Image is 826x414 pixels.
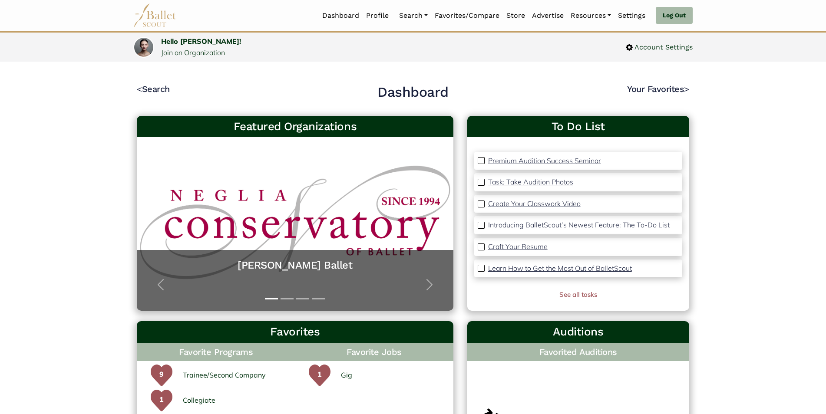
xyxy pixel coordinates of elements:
a: Profile [363,7,392,25]
a: Hello [PERSON_NAME]! [161,37,241,46]
img: heart-green.svg [151,365,172,386]
a: Account Settings [626,42,693,53]
p: Craft Your Resume [488,242,548,251]
h4: Favorited Auditions [474,346,682,358]
a: Favorites/Compare [431,7,503,25]
h4: Favorite Jobs [295,343,453,361]
p: Introducing BalletScout’s Newest Feature: The To-Do List [488,220,670,229]
a: Learn How to Get the Most Out of BalletScout [488,263,632,274]
a: Collegiate [183,395,215,406]
a: Join an Organization [161,48,225,57]
a: Resources [567,7,615,25]
a: To Do List [474,119,682,134]
button: Slide 2 [281,294,294,304]
a: Introducing BalletScout’s Newest Feature: The To-Do List [488,220,670,231]
a: Trainee/Second Company [183,370,266,381]
a: See all tasks [559,290,597,299]
h4: Favorite Programs [137,343,295,361]
img: profile picture [134,38,153,62]
a: Store [503,7,529,25]
h3: Favorites [144,325,446,339]
a: <Search [137,84,170,94]
img: heart-green.svg [309,365,330,386]
a: Log Out [656,7,693,24]
a: Craft Your Resume [488,241,548,253]
p: Premium Audition Success Seminar [488,156,601,165]
code: > [684,83,689,94]
a: Advertise [529,7,567,25]
a: Settings [615,7,649,25]
button: Slide 1 [265,294,278,304]
button: Slide 3 [296,294,309,304]
h3: Auditions [474,325,682,339]
a: [PERSON_NAME] Ballet [145,259,445,272]
a: Your Favorites> [627,84,689,94]
p: 1 [309,369,330,391]
a: Create Your Classwork Video [488,198,581,210]
p: Task: Take Audition Photos [488,177,573,186]
p: Create Your Classwork Video [488,199,581,208]
button: Slide 4 [312,294,325,304]
a: Premium Audition Success Seminar [488,155,601,167]
p: Learn How to Get the Most Out of BalletScout [488,264,632,273]
span: Account Settings [633,42,693,53]
code: < [137,83,142,94]
h2: Dashboard [377,83,449,102]
h3: Featured Organizations [144,119,446,134]
p: 9 [151,369,172,391]
a: Task: Take Audition Photos [488,177,573,188]
a: Gig [341,370,352,381]
a: Search [396,7,431,25]
a: Dashboard [319,7,363,25]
